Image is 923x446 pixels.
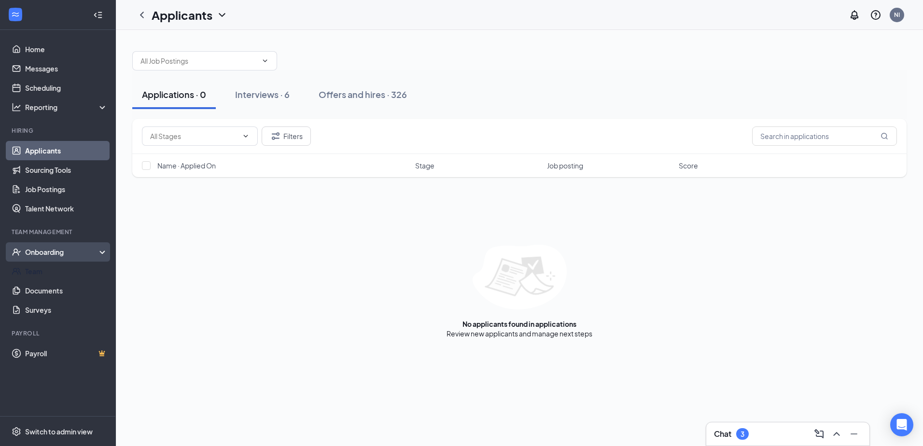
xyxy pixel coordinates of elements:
[714,429,731,439] h3: Chat
[831,428,842,440] svg: ChevronUp
[25,180,108,199] a: Job Postings
[811,426,827,442] button: ComposeMessage
[12,228,106,236] div: Team Management
[894,11,900,19] div: NI
[752,126,897,146] input: Search in applications
[547,161,583,170] span: Job posting
[11,10,20,19] svg: WorkstreamLogo
[846,426,862,442] button: Minimize
[12,427,21,436] svg: Settings
[216,9,228,21] svg: ChevronDown
[152,7,212,23] h1: Applicants
[881,132,888,140] svg: MagnifyingGlass
[870,9,881,21] svg: QuestionInfo
[157,161,216,170] span: Name · Applied On
[25,102,108,112] div: Reporting
[319,88,407,100] div: Offers and hires · 326
[849,9,860,21] svg: Notifications
[25,300,108,320] a: Surveys
[447,329,592,338] div: Review new applicants and manage next steps
[741,430,744,438] div: 3
[235,88,290,100] div: Interviews · 6
[25,247,99,257] div: Onboarding
[262,126,311,146] button: Filter Filters
[462,319,576,329] div: No applicants found in applications
[25,427,93,436] div: Switch to admin view
[12,247,21,257] svg: UserCheck
[813,428,825,440] svg: ComposeMessage
[25,344,108,363] a: PayrollCrown
[270,130,281,142] svg: Filter
[679,161,698,170] span: Score
[140,56,257,66] input: All Job Postings
[242,132,250,140] svg: ChevronDown
[93,10,103,20] svg: Collapse
[261,57,269,65] svg: ChevronDown
[890,413,913,436] div: Open Intercom Messenger
[136,9,148,21] svg: ChevronLeft
[150,131,238,141] input: All Stages
[25,160,108,180] a: Sourcing Tools
[415,161,434,170] span: Stage
[142,88,206,100] div: Applications · 0
[12,102,21,112] svg: Analysis
[25,40,108,59] a: Home
[848,428,860,440] svg: Minimize
[25,262,108,281] a: Team
[473,245,567,309] img: empty-state
[12,329,106,337] div: Payroll
[12,126,106,135] div: Hiring
[25,199,108,218] a: Talent Network
[25,59,108,78] a: Messages
[25,281,108,300] a: Documents
[25,78,108,98] a: Scheduling
[829,426,844,442] button: ChevronUp
[25,141,108,160] a: Applicants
